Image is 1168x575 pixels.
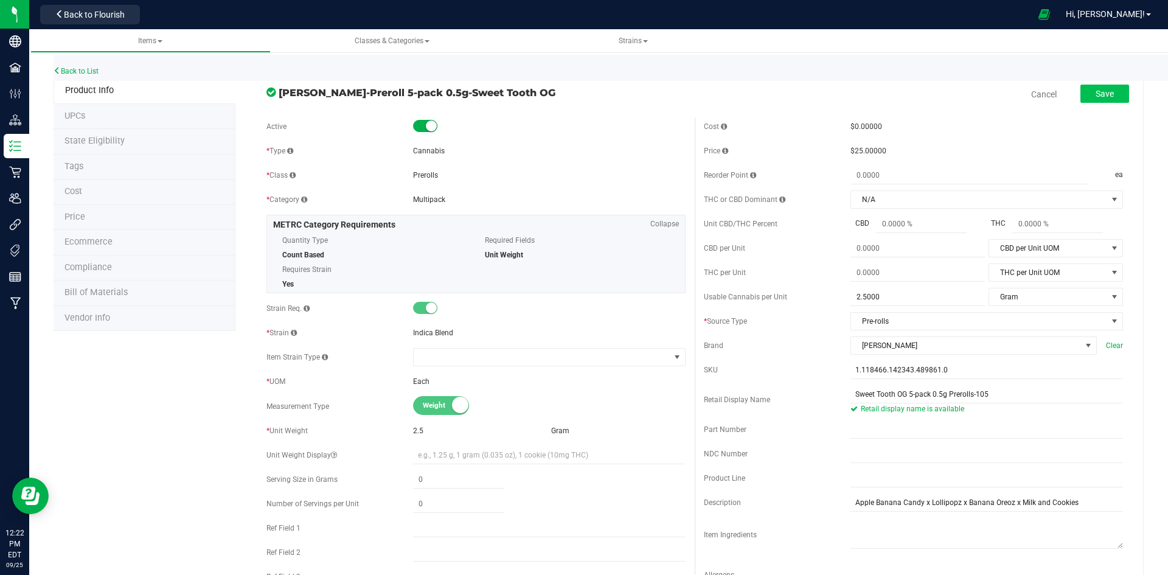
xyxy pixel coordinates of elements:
span: Category [266,195,307,204]
span: [PERSON_NAME]-Preroll 5-pack 0.5g-Sweet Tooth OG [279,85,686,100]
span: In Sync [266,86,276,99]
inline-svg: Manufacturing [9,297,21,309]
a: Back to List [54,67,99,75]
span: Retail Display Name [704,396,770,404]
span: Unit Weight Display [266,451,337,459]
input: 0 [413,471,504,488]
span: Price [64,212,85,222]
span: THC [986,218,1010,229]
inline-svg: Inventory [9,140,21,152]
span: Tag [64,111,85,121]
button: Back to Flourish [40,5,140,24]
span: Product Line [704,474,745,483]
span: Serving Size in Grams [266,475,338,484]
inline-svg: Tags [9,245,21,257]
span: Pre-rolls [851,313,1107,330]
span: SKU [704,366,718,374]
span: Classes & Categories [355,37,429,45]
span: THC per Unit UOM [989,264,1107,281]
span: Items [138,37,162,45]
span: select [1107,191,1122,208]
span: Price [704,147,728,155]
input: 0 [413,495,504,512]
span: select [1107,240,1122,257]
span: Description [704,498,741,507]
span: Reorder Point [704,171,756,179]
inline-svg: Users [9,192,21,204]
input: 0.0000 [850,167,1088,184]
span: Back to Flourish [64,10,125,19]
span: Clear [1106,340,1123,351]
span: CBD [850,218,874,229]
span: Usable Cannabis per Unit [704,293,787,301]
span: Compliance [64,262,112,273]
input: 0.0000 [850,240,985,257]
span: Strains [619,37,648,45]
inline-svg: Integrations [9,218,21,231]
span: $25.00000 [850,147,886,155]
span: Hi, [PERSON_NAME]! [1066,9,1145,19]
p: 09/25 [5,560,24,570]
span: Each [413,377,429,386]
span: Cost [704,122,727,131]
span: Ecommerce [64,237,113,247]
span: Weight [423,397,478,414]
span: Yes [282,280,294,288]
span: METRC Category Requirements [273,220,395,229]
span: Gram [989,288,1107,305]
input: 0.0000 % [1012,215,1103,232]
span: Gram [551,427,569,435]
span: Open Ecommerce Menu [1031,2,1058,26]
span: Count Based [282,251,324,259]
span: Type [266,147,293,155]
span: Save [1096,89,1114,99]
span: THC or CBD Dominant [704,195,785,204]
span: NDC Number [704,450,748,458]
span: Source Type [704,317,747,326]
span: Cost [64,186,82,197]
inline-svg: Company [9,35,21,47]
span: N/A [851,191,1107,208]
span: Item Ingredients [704,531,757,539]
span: Prerolls [413,171,438,179]
span: Cannabis [413,147,445,155]
span: Bill of Materials [64,287,128,298]
span: Number of Servings per Unit [266,500,359,508]
span: Item Strain Type [266,353,328,361]
span: ea [1115,167,1123,184]
input: 2.5000 [850,288,985,305]
span: CBD per Unit UOM [989,240,1107,257]
span: [PERSON_NAME] [851,337,1081,354]
span: Measurement Type [266,402,329,411]
span: Brand [704,341,723,350]
input: 0.0000 [850,264,985,281]
span: Tag [64,161,83,172]
inline-svg: Distribution [9,114,21,126]
span: Active [266,122,287,131]
p: 12:22 PM EDT [5,528,24,560]
input: 0.0000 % [876,215,967,232]
span: UOM [266,377,285,386]
span: 2.5 [413,427,423,435]
span: $0.00000 [850,122,882,131]
span: Unit CBD/THC Percent [704,220,777,228]
iframe: Resource center [12,478,49,514]
span: Requires Strain [282,260,467,279]
span: Unit Weight [266,427,308,435]
span: select [1107,313,1122,330]
span: Retail display name is available [850,405,964,413]
span: Multipack [413,195,445,204]
span: Ref Field 1 [266,524,301,532]
i: Custom display text for unit weight (e.g., '1.25 g', '1 gram (0.035 oz)', '1 cookie (10mg THC)') [331,451,337,459]
span: Vendor Info [64,313,110,323]
span: Tag [64,136,125,146]
button: Save [1080,85,1129,103]
span: Required Fields [485,231,670,249]
span: Class [266,171,296,179]
span: THC per Unit [704,268,746,277]
inline-svg: Reports [9,271,21,283]
span: Strain [266,329,297,337]
a: Cancel [1031,88,1057,100]
span: Quantity Type [282,231,467,249]
span: Collapse [650,218,679,229]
